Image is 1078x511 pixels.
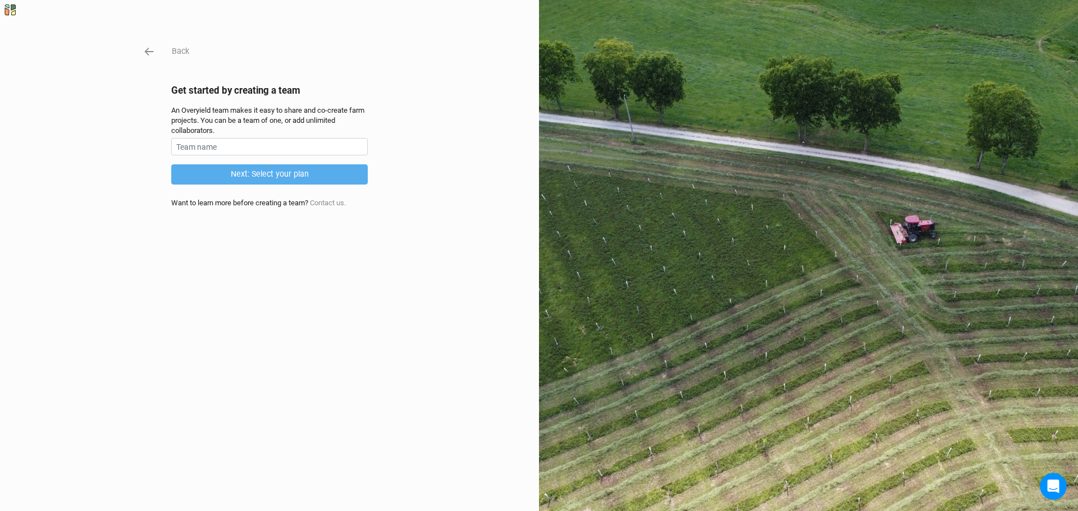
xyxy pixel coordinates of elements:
h2: Get started by creating a team [171,85,368,96]
button: Next: Select your plan [171,164,368,184]
input: Team name [171,138,368,155]
iframe: Intercom live chat [1040,473,1067,500]
a: Contact us. [310,199,346,207]
div: Want to learn more before creating a team? [171,198,368,208]
div: An Overyield team makes it easy to share and co-create farm projects. You can be a team of one, o... [171,105,368,136]
button: Back [171,45,190,58]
